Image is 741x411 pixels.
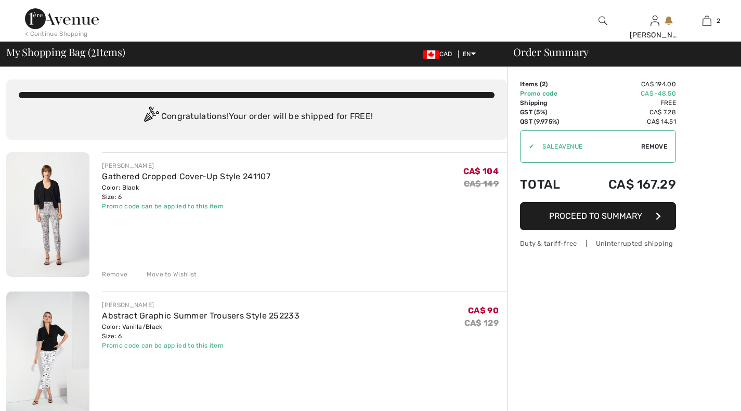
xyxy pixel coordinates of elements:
a: Gathered Cropped Cover-Up Style 241107 [102,171,270,181]
td: CA$ 7.28 [578,108,676,117]
td: Free [578,98,676,108]
div: Promo code can be applied to this item [102,202,270,211]
td: GST (5%) [520,108,578,117]
img: search the website [599,15,607,27]
td: Items ( ) [520,79,578,89]
a: Abstract Graphic Summer Trousers Style 252233 [102,311,300,321]
div: Congratulations! Your order will be shipped for FREE! [19,107,495,127]
span: CA$ 90 [468,306,499,315]
div: ✔ [521,142,534,151]
span: 2 [91,44,96,58]
div: Promo code can be applied to this item [102,341,300,350]
img: Congratulation2.svg [140,107,161,127]
a: Sign In [651,16,659,25]
div: [PERSON_NAME] [102,300,300,310]
button: Proceed to Summary [520,202,676,230]
div: [PERSON_NAME] [102,161,270,170]
img: 1ère Avenue [25,8,99,29]
span: 2 [717,16,720,25]
s: CA$ 149 [464,179,499,189]
a: 2 [681,15,732,27]
td: QST (9.975%) [520,117,578,126]
td: CA$ 14.51 [578,117,676,126]
img: Canadian Dollar [423,50,439,59]
span: EN [463,50,476,58]
td: Total [520,167,578,202]
div: Remove [102,270,127,279]
input: Promo code [534,131,641,162]
span: Proceed to Summary [549,211,642,221]
span: CAD [423,50,457,58]
s: CA$ 129 [464,318,499,328]
span: 2 [542,81,545,88]
td: Promo code [520,89,578,98]
td: CA$ 167.29 [578,167,676,202]
td: CA$ 194.00 [578,79,676,89]
img: Gathered Cropped Cover-Up Style 241107 [6,152,89,277]
div: Color: Vanilla/Black Size: 6 [102,322,300,341]
td: Shipping [520,98,578,108]
td: CA$ -48.50 [578,89,676,98]
div: < Continue Shopping [25,29,88,38]
span: Remove [641,142,667,151]
div: Move to Wishlist [138,270,197,279]
div: Order Summary [501,47,735,57]
span: My Shopping Bag ( Items) [6,47,125,57]
span: CA$ 104 [463,166,499,176]
div: Color: Black Size: 6 [102,183,270,202]
img: My Bag [703,15,711,27]
img: My Info [651,15,659,27]
div: Duty & tariff-free | Uninterrupted shipping [520,238,676,248]
div: [PERSON_NAME] [630,30,681,41]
